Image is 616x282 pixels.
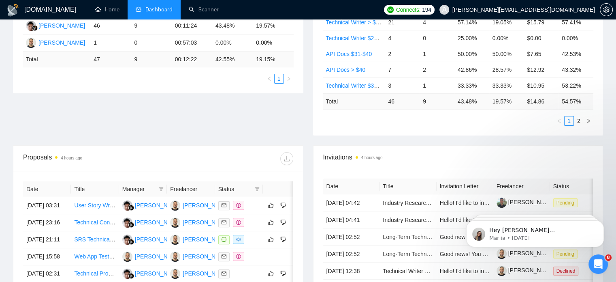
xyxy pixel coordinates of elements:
[278,269,288,278] button: dislike
[420,93,454,109] td: 9
[361,155,383,160] time: 4 hours ago
[135,269,181,278] div: [PERSON_NAME]
[454,77,489,93] td: 33.33%
[280,236,286,243] span: dislike
[26,39,85,45] a: CF[PERSON_NAME]
[122,219,181,225] a: RP[PERSON_NAME]
[441,7,447,13] span: user
[38,21,85,30] div: [PERSON_NAME]
[326,67,366,73] a: API Docs > $40
[268,202,274,209] span: like
[71,181,119,197] th: Title
[222,237,226,242] span: message
[385,62,420,77] td: 7
[584,116,593,126] button: right
[183,252,229,261] div: [PERSON_NAME]
[170,235,180,245] img: CF
[524,77,558,93] td: $10.95
[253,34,293,52] td: 0.00%
[323,152,593,162] span: Invitations
[26,21,36,31] img: RP
[253,17,293,34] td: 19.57%
[236,203,241,208] span: dollar
[122,185,156,194] span: Manager
[600,6,613,13] a: setting
[23,52,90,67] td: Total
[131,52,171,67] td: 9
[323,194,380,211] td: [DATE] 04:42
[588,254,608,274] iframe: Intercom live chat
[236,254,241,259] span: dollar
[323,228,380,245] td: [DATE] 02:52
[380,228,437,245] td: Long-Term Technical Writer for Software Feature Documentation (Confluence)
[565,116,573,125] a: 1
[454,14,489,30] td: 57.14%
[323,93,385,109] td: Total
[122,253,181,259] a: CF[PERSON_NAME]
[170,217,180,228] img: CF
[145,6,173,13] span: Dashboard
[122,269,132,279] img: RP
[383,251,579,257] a: Long-Term Technical Writer for Software Feature Documentation (Confluence)
[326,35,389,41] a: Technical Writer $25-$30
[489,30,524,46] td: 0.00%
[253,183,261,195] span: filter
[183,235,229,244] div: [PERSON_NAME]
[558,46,593,62] td: 42.53%
[323,179,380,194] th: Date
[170,236,229,242] a: CF[PERSON_NAME]
[454,46,489,62] td: 50.00%
[524,93,558,109] td: $ 14.86
[122,200,132,211] img: RP
[554,116,564,126] button: left
[553,199,581,206] a: Pending
[420,77,454,93] td: 1
[26,38,36,48] img: CF
[170,219,229,225] a: CF[PERSON_NAME]
[32,25,38,31] img: gigradar-bm.png
[23,152,158,165] div: Proposals
[266,200,276,210] button: like
[550,179,607,194] th: Status
[131,34,171,52] td: 0
[558,30,593,46] td: 0.00%
[122,270,181,276] a: RP[PERSON_NAME]
[268,219,274,226] span: like
[212,52,253,67] td: 42.55 %
[170,202,229,208] a: CF[PERSON_NAME]
[267,76,272,81] span: left
[122,252,132,262] img: CF
[268,270,274,277] span: like
[286,76,291,81] span: right
[422,5,431,14] span: 194
[23,197,71,214] td: [DATE] 03:31
[266,269,276,278] button: like
[266,235,276,244] button: like
[278,217,288,227] button: dislike
[278,200,288,210] button: dislike
[170,270,229,276] a: CF[PERSON_NAME]
[385,46,420,62] td: 2
[380,245,437,263] td: Long-Term Technical Writer for Software Feature Documentation (Confluence)
[280,270,286,277] span: dislike
[493,179,550,194] th: Freelancer
[170,269,180,279] img: CF
[420,14,454,30] td: 4
[268,236,274,243] span: like
[326,51,372,57] a: API Docs $31-$40
[557,118,562,123] span: left
[90,52,131,67] td: 47
[284,74,294,84] button: right
[380,263,437,280] td: Technical Writer Needed for SRS and SOW in Blockchain Development
[380,211,437,228] td: Industry Research on Short Drama - Paid Online Interview
[278,235,288,244] button: dislike
[574,116,583,125] a: 2
[183,201,229,210] div: [PERSON_NAME]
[454,62,489,77] td: 42.86%
[284,74,294,84] li: Next Page
[74,253,209,260] a: Web App Tester and Technical Content Writer Needed
[558,14,593,30] td: 57.41%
